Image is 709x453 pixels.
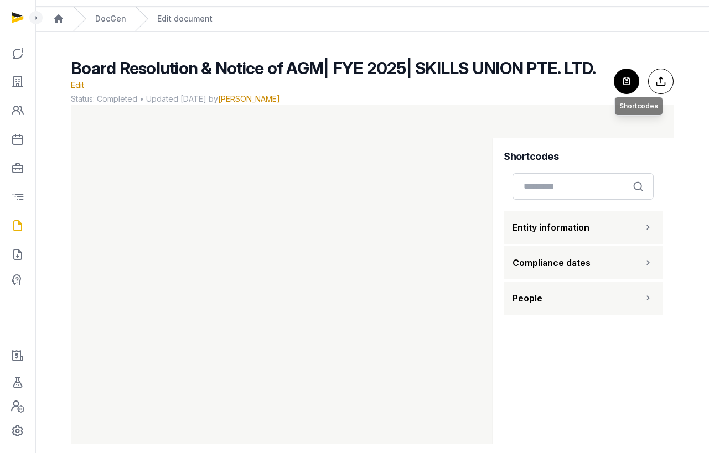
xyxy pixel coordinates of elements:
[619,102,658,111] span: Shortcodes
[513,221,589,234] span: Entity information
[157,13,213,24] div: Edit document
[513,291,542,305] span: People
[614,69,639,94] button: Shortcodes
[504,282,663,315] button: People
[71,80,84,90] span: Edit
[95,13,126,24] a: DocGen
[71,93,605,105] span: Status: Completed • Updated [DATE] by
[513,256,591,269] span: Compliance dates
[218,94,280,103] span: [PERSON_NAME]
[504,211,663,244] button: Entity information
[504,149,663,164] h4: Shortcodes
[504,246,663,279] button: Compliance dates
[35,7,709,32] nav: Breadcrumb
[71,58,596,78] span: Board Resolution & Notice of AGM| FYE 2025| SKILLS UNION PTE. LTD.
